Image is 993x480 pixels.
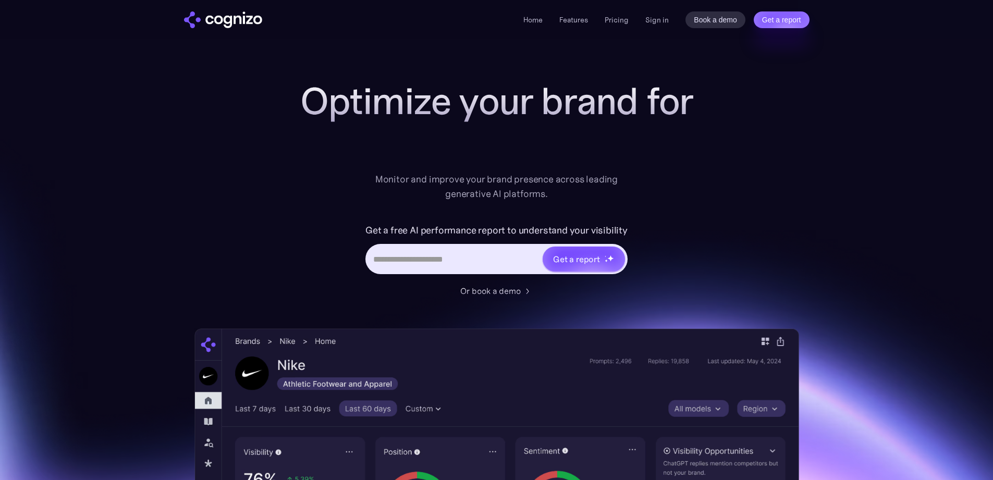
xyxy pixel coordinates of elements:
[685,11,745,28] a: Book a demo
[607,255,614,262] img: star
[645,14,669,26] a: Sign in
[754,11,810,28] a: Get a report
[184,11,262,28] a: home
[365,222,628,239] label: Get a free AI performance report to understand your visibility
[553,253,600,265] div: Get a report
[559,15,588,24] a: Features
[605,259,608,263] img: star
[460,285,521,297] div: Or book a demo
[288,80,705,122] h1: Optimize your brand for
[605,15,629,24] a: Pricing
[605,255,606,257] img: star
[523,15,543,24] a: Home
[460,285,533,297] a: Or book a demo
[184,11,262,28] img: cognizo logo
[542,245,626,273] a: Get a reportstarstarstar
[365,222,628,279] form: Hero URL Input Form
[369,172,625,201] div: Monitor and improve your brand presence across leading generative AI platforms.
